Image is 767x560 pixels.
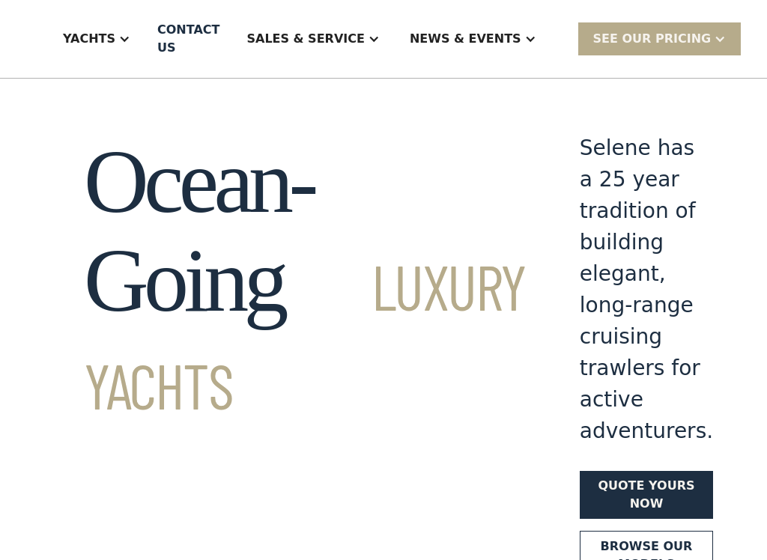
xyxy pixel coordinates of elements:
[578,22,742,55] div: SEE Our Pricing
[580,471,713,519] a: Quote yours now
[157,21,219,57] div: Contact US
[410,30,521,48] div: News & EVENTS
[84,248,526,422] span: Luxury Yachts
[593,30,712,48] div: SEE Our Pricing
[395,9,551,69] div: News & EVENTS
[246,30,364,48] div: Sales & Service
[231,9,394,69] div: Sales & Service
[63,30,115,48] div: Yachts
[84,133,526,429] h1: Ocean-Going
[48,9,145,69] div: Yachts
[580,133,713,447] div: Selene has a 25 year tradition of building elegant, long-range cruising trawlers for active adven...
